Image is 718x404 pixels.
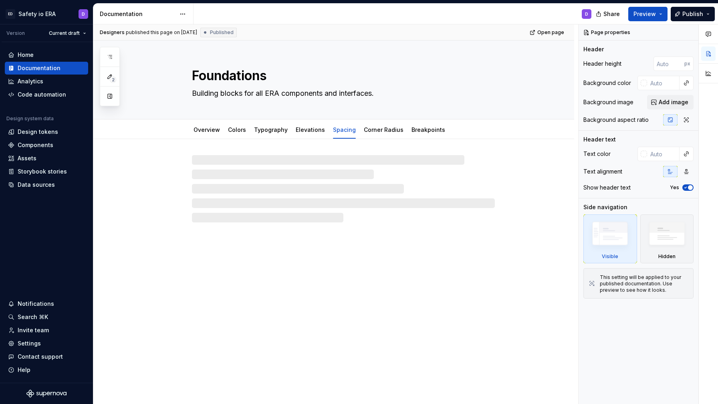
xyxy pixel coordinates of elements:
[5,311,88,323] button: Search ⌘K
[100,29,125,36] span: Designers
[5,62,88,75] a: Documentation
[628,7,668,21] button: Preview
[583,79,631,87] div: Background color
[5,75,88,88] a: Analytics
[100,10,175,18] div: Documentation
[684,61,690,67] p: px
[583,150,611,158] div: Text color
[126,29,197,36] div: published this page on [DATE]
[190,66,493,85] textarea: Foundations
[603,10,620,18] span: Share
[361,121,407,138] div: Corner Radius
[670,184,679,191] label: Yes
[18,168,67,176] div: Storybook stories
[18,64,61,72] div: Documentation
[602,253,618,260] div: Visible
[633,10,656,18] span: Preview
[5,88,88,101] a: Code automation
[333,126,356,133] a: Spacing
[653,57,684,71] input: Auto
[5,178,88,191] a: Data sources
[647,76,680,90] input: Auto
[364,126,403,133] a: Corner Radius
[190,87,493,100] textarea: Building blocks for all ERA components and interfaces.
[6,115,54,122] div: Design system data
[45,28,90,39] button: Current draft
[583,116,649,124] div: Background aspect ratio
[26,390,67,398] svg: Supernova Logo
[583,98,633,106] div: Background image
[18,10,56,18] div: Safety io ERA
[18,141,53,149] div: Components
[18,51,34,59] div: Home
[647,95,694,109] button: Add image
[18,154,36,162] div: Assets
[583,214,637,263] div: Visible
[296,126,325,133] a: Elevations
[5,297,88,310] button: Notifications
[5,337,88,350] a: Settings
[210,29,234,36] span: Published
[18,77,43,85] div: Analytics
[292,121,328,138] div: Elevations
[18,128,58,136] div: Design tokens
[190,121,223,138] div: Overview
[18,353,63,361] div: Contact support
[49,30,80,36] span: Current draft
[18,313,48,321] div: Search ⌘K
[647,147,680,161] input: Auto
[225,121,249,138] div: Colors
[5,139,88,151] a: Components
[583,135,616,143] div: Header text
[110,77,116,83] span: 2
[5,48,88,61] a: Home
[5,324,88,337] a: Invite team
[5,125,88,138] a: Design tokens
[411,126,445,133] a: Breakpoints
[330,121,359,138] div: Spacing
[5,350,88,363] button: Contact support
[583,60,621,68] div: Header height
[194,126,220,133] a: Overview
[18,326,49,334] div: Invite team
[6,30,25,36] div: Version
[583,184,631,192] div: Show header text
[2,5,91,22] button: EDSafety io ERAD
[600,274,688,293] div: This setting will be applied to your published documentation. Use preview to see how it looks.
[658,253,676,260] div: Hidden
[527,27,568,38] a: Open page
[228,126,246,133] a: Colors
[583,168,622,176] div: Text alignment
[5,165,88,178] a: Storybook stories
[659,98,688,106] span: Add image
[640,214,694,263] div: Hidden
[6,9,15,19] div: ED
[254,126,288,133] a: Typography
[592,7,625,21] button: Share
[5,152,88,165] a: Assets
[82,11,85,17] div: D
[18,366,30,374] div: Help
[583,203,627,211] div: Side navigation
[537,29,564,36] span: Open page
[583,45,604,53] div: Header
[585,11,588,17] div: D
[408,121,448,138] div: Breakpoints
[18,300,54,308] div: Notifications
[682,10,703,18] span: Publish
[5,364,88,376] button: Help
[251,121,291,138] div: Typography
[18,181,55,189] div: Data sources
[18,91,66,99] div: Code automation
[18,339,41,347] div: Settings
[671,7,715,21] button: Publish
